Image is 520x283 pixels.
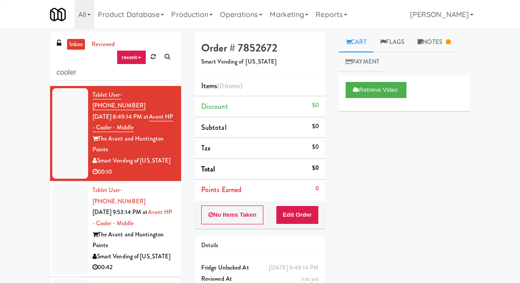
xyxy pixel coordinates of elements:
a: Payment [339,52,386,72]
a: recent [117,50,146,64]
span: Tax [201,143,211,153]
span: [DATE] 8:49:14 PM at [93,112,149,121]
div: Smart Vending of [US_STATE] [93,155,174,167]
span: · [PHONE_NUMBER] [93,186,145,206]
a: inbox [67,39,85,50]
div: The Avant and Huntington Pointe [93,133,174,155]
h4: Order # 7852672 [201,42,319,54]
li: Tablet User· [PHONE_NUMBER][DATE] 9:53:14 PM atAvant HP - Cooler - MiddleThe Avant and Huntington... [50,181,181,277]
a: Flags [373,32,411,52]
button: Edit Order [276,206,319,224]
div: 00:42 [93,262,174,273]
span: Total [201,164,216,174]
span: Discount [201,101,228,111]
a: Notes [411,32,457,52]
img: Micromart [50,7,66,22]
div: [DATE] 8:49:14 PM [269,262,319,274]
a: Tablet User· [PHONE_NUMBER] [93,90,145,111]
div: $0 [312,141,319,153]
a: Cart [339,32,373,52]
button: No Items Taken [201,206,264,224]
div: The Avant and Huntington Pointe [93,229,174,251]
div: $0 [312,121,319,132]
input: Search vision orders [57,64,174,81]
span: (0 ) [217,81,242,91]
h5: Smart Vending of [US_STATE] [201,59,319,65]
span: Points Earned [201,184,241,195]
ng-pluralize: items [224,81,241,91]
button: Retrieve Video [346,82,406,98]
div: Details [201,240,319,251]
div: Smart Vending of [US_STATE] [93,251,174,262]
span: Subtotal [201,122,227,133]
span: [DATE] 9:53:14 PM at [93,208,148,216]
span: not yet [301,274,319,283]
li: Tablet User· [PHONE_NUMBER][DATE] 8:49:14 PM atAvant HP - Cooler - MiddleThe Avant and Huntington... [50,86,181,182]
div: $0 [312,163,319,174]
div: 00:10 [93,167,174,178]
a: Tablet User· [PHONE_NUMBER] [93,186,145,206]
div: 0 [315,183,319,194]
div: $0 [312,100,319,111]
span: Items [201,81,242,91]
div: Fridge Unlocked At [201,262,319,274]
a: reviewed [89,39,117,50]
